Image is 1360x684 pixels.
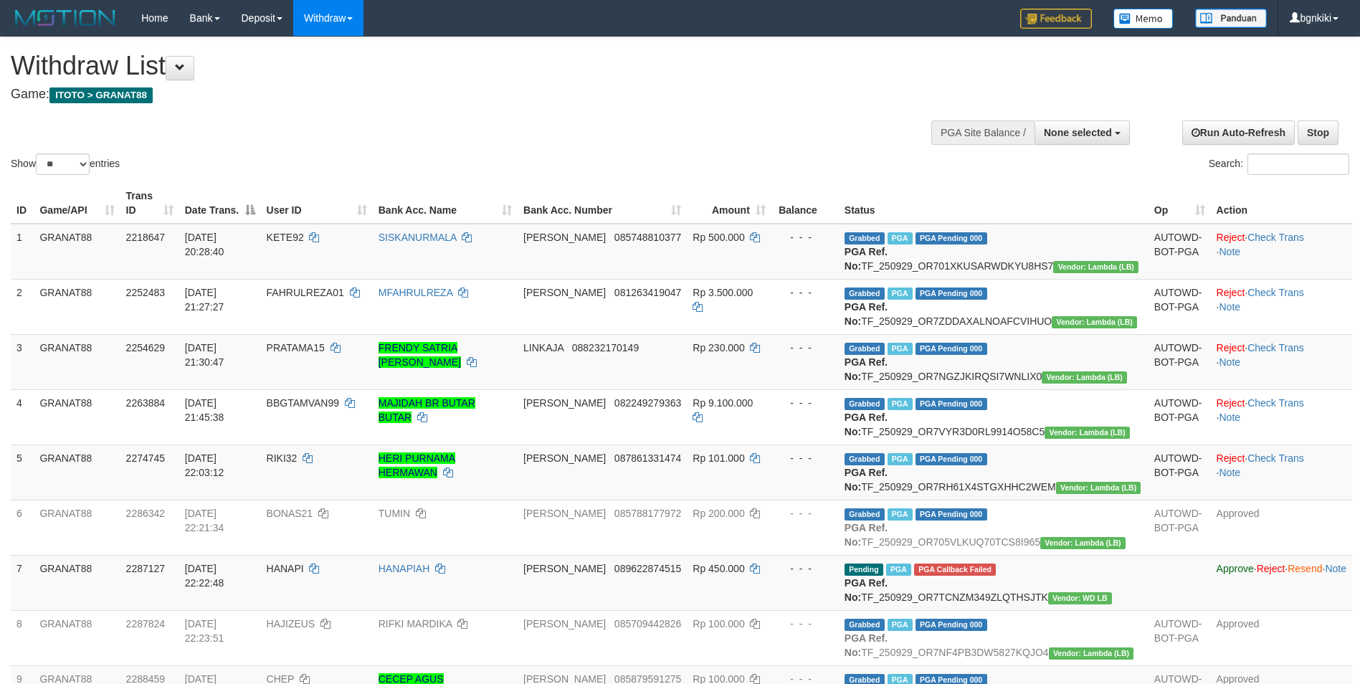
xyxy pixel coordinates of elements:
th: Balance [771,183,839,224]
a: HERI PURNAMA HERMAWAN [379,452,455,478]
span: 2263884 [126,397,166,409]
td: GRANAT88 [34,334,120,389]
span: RIKI32 [267,452,298,464]
label: Show entries [11,153,120,175]
td: AUTOWD-BOT-PGA [1149,224,1211,280]
span: PGA Error [914,564,996,576]
a: Run Auto-Refresh [1182,120,1295,145]
span: PGA Pending [916,619,987,631]
span: [DATE] 20:28:40 [185,232,224,257]
span: Marked by bgnjimi [888,232,913,244]
td: TF_250929_OR705VLKUQ70TCS8I965 [839,500,1149,555]
span: [PERSON_NAME] [523,618,606,630]
th: Bank Acc. Number: activate to sort column ascending [518,183,687,224]
a: Note [1219,246,1240,257]
td: · · [1211,224,1352,280]
a: Reject [1217,287,1245,298]
td: 8 [11,610,34,665]
span: Marked by bgnjimi [888,508,913,521]
td: AUTOWD-BOT-PGA [1149,279,1211,334]
span: BBGTAMVAN99 [267,397,339,409]
td: GRANAT88 [34,445,120,500]
a: Check Trans [1247,232,1304,243]
span: 2254629 [126,342,166,353]
img: MOTION_logo.png [11,7,120,29]
a: Reject [1217,452,1245,464]
span: Grabbed [845,232,885,244]
span: BONAS21 [267,508,313,519]
b: PGA Ref. No: [845,246,888,272]
span: PGA Pending [916,343,987,355]
span: HANAPI [267,563,304,574]
th: Game/API: activate to sort column ascending [34,183,120,224]
span: Vendor URL: https://dashboard.q2checkout.com/secure [1048,592,1112,604]
span: Rp 100.000 [693,618,744,630]
td: TF_250929_OR7RH61X4STGXHHC2WEM [839,445,1149,500]
span: [PERSON_NAME] [523,452,606,464]
th: Bank Acc. Name: activate to sort column ascending [373,183,518,224]
span: 2218647 [126,232,166,243]
th: Op: activate to sort column ascending [1149,183,1211,224]
td: TF_250929_OR7TCNZM349ZLQTHSJTK [839,555,1149,610]
td: AUTOWD-BOT-PGA [1149,334,1211,389]
th: Date Trans.: activate to sort column descending [179,183,261,224]
td: TF_250929_OR7NGZJKIRQSI7WNLIX0 [839,334,1149,389]
span: PGA Pending [916,508,987,521]
span: [PERSON_NAME] [523,397,606,409]
a: MFAHRULREZA [379,287,452,298]
input: Search: [1247,153,1349,175]
td: 3 [11,334,34,389]
select: Showentries [36,153,90,175]
span: Rp 450.000 [693,563,744,574]
div: - - - [777,451,833,465]
span: 2287127 [126,563,166,574]
span: Marked by bgnjimi [888,398,913,410]
span: Grabbed [845,619,885,631]
b: PGA Ref. No: [845,632,888,658]
a: Stop [1298,120,1338,145]
a: Approve [1217,563,1254,574]
div: - - - [777,617,833,631]
span: None selected [1044,127,1112,138]
span: Rp 230.000 [693,342,744,353]
span: Copy 085748810377 to clipboard [614,232,681,243]
b: PGA Ref. No: [845,301,888,327]
span: Rp 3.500.000 [693,287,753,298]
td: · · [1211,389,1352,445]
td: AUTOWD-BOT-PGA [1149,389,1211,445]
span: 2286342 [126,508,166,519]
div: - - - [777,341,833,355]
th: User ID: activate to sort column ascending [261,183,373,224]
b: PGA Ref. No: [845,356,888,382]
a: Check Trans [1247,342,1304,353]
a: RIFKI MARDIKA [379,618,452,630]
div: - - - [777,396,833,410]
span: Grabbed [845,508,885,521]
td: AUTOWD-BOT-PGA [1149,445,1211,500]
span: LINKAJA [523,342,564,353]
th: Trans ID: activate to sort column ascending [120,183,179,224]
span: [DATE] 22:03:12 [185,452,224,478]
a: Reject [1217,342,1245,353]
td: GRANAT88 [34,610,120,665]
span: [DATE] 22:22:48 [185,563,224,589]
b: PGA Ref. No: [845,412,888,437]
span: Grabbed [845,343,885,355]
span: Copy 088232170149 to clipboard [572,342,639,353]
a: SISKANURMALA [379,232,457,243]
span: 2252483 [126,287,166,298]
span: Marked by bgnjimi [888,619,913,631]
span: HAJIZEUS [267,618,315,630]
a: FRENDY SATRIA [PERSON_NAME] [379,342,461,368]
span: Marked by bgnjimi [888,343,913,355]
h4: Game: [11,87,893,102]
span: Marked by bgnjimi [888,288,913,300]
span: ITOTO > GRANAT88 [49,87,153,103]
th: Status [839,183,1149,224]
th: ID [11,183,34,224]
td: AUTOWD-BOT-PGA [1149,610,1211,665]
span: PGA Pending [916,398,987,410]
td: · · [1211,445,1352,500]
div: - - - [777,561,833,576]
span: [PERSON_NAME] [523,287,606,298]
